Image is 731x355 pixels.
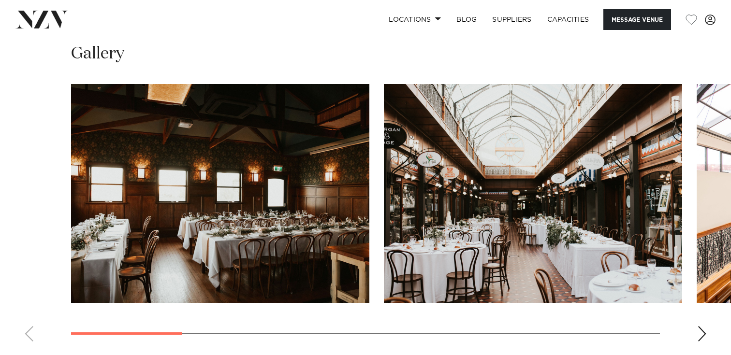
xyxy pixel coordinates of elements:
button: Message Venue [603,9,671,30]
a: SUPPLIERS [484,9,539,30]
swiper-slide: 2 / 10 [384,84,682,303]
h2: Gallery [71,43,124,65]
img: nzv-logo.png [15,11,68,28]
a: Locations [381,9,449,30]
swiper-slide: 1 / 10 [71,84,369,303]
a: BLOG [449,9,484,30]
a: Capacities [540,9,597,30]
